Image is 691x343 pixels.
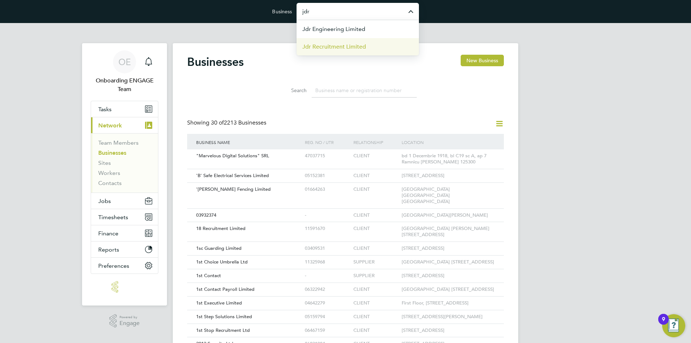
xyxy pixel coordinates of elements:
[194,208,497,215] a: 03932374-CLIENT[GEOGRAPHIC_DATA][PERSON_NAME]
[303,269,351,283] div: -
[303,209,351,222] div: -
[352,209,400,222] div: CLIENT
[352,310,400,324] div: CLIENT
[194,149,497,155] a: "Marvelous Digital Solutions" SRL47037715CLIENTbd 1 Decembrie 1918, bl C19 sc A, ap 7 Ramnicu [PE...
[187,55,244,69] h2: Businesses
[91,193,158,209] button: Jobs
[352,169,400,182] div: CLIENT
[303,256,351,269] div: 11325968
[196,313,252,320] span: 1st Step Solutions Limited
[196,153,269,159] span: "Marvelous Digital Solutions" SRL
[400,283,497,296] div: [GEOGRAPHIC_DATA] [STREET_ADDRESS]
[98,159,111,166] a: Sites
[303,169,351,182] div: 05152381
[98,170,120,176] a: Workers
[187,119,268,127] div: Showing
[400,209,497,222] div: [GEOGRAPHIC_DATA][PERSON_NAME]
[274,87,307,94] label: Search
[98,149,126,156] a: Businesses
[312,84,417,98] input: Business name or registration number
[196,327,250,333] span: 1st Stop Recruitment Ltd
[400,324,497,337] div: [STREET_ADDRESS]
[98,122,122,129] span: Network
[303,297,351,310] div: 04642279
[196,272,221,279] span: 1st Contact
[400,169,497,182] div: [STREET_ADDRESS]
[352,242,400,255] div: CLIENT
[400,269,497,283] div: [STREET_ADDRESS]
[211,119,266,126] span: 2213 Businesses
[400,222,497,242] div: [GEOGRAPHIC_DATA] [PERSON_NAME][STREET_ADDRESS]
[91,76,158,94] span: Onboarding ENGAGE Team
[352,297,400,310] div: CLIENT
[303,134,351,150] div: Reg. No / UTR
[119,314,140,320] span: Powered by
[194,296,497,302] a: 1st Executive Limited04642279CLIENTFirst Floor, [STREET_ADDRESS]
[98,246,119,253] span: Reports
[91,117,158,133] button: Network
[400,256,497,269] div: [GEOGRAPHIC_DATA] [STREET_ADDRESS]
[400,149,497,169] div: bd 1 Decembrie 1918, bl C19 sc A, ap 7 Ramnicu [PERSON_NAME] 125300
[194,324,497,330] a: 1st Stop Recruitment Ltd06467159CLIENT[STREET_ADDRESS]
[400,134,497,150] div: Location
[196,259,248,265] span: 1st Choice Umbrella Ltd
[196,225,245,231] span: 18 Recruitment Limited
[352,149,400,163] div: CLIENT
[400,242,497,255] div: [STREET_ADDRESS]
[194,134,303,150] div: Business Name
[194,255,497,261] a: 1st Choice Umbrella Ltd11325968SUPPLIER[GEOGRAPHIC_DATA] [STREET_ADDRESS]
[91,225,158,241] button: Finance
[352,269,400,283] div: SUPPLIER
[194,337,497,343] a: 2012 Security Ltd06821084CLIENT[STREET_ADDRESS]
[194,169,497,175] a: 'B' Safe Electrical Services Limited05152381CLIENT[STREET_ADDRESS]
[303,183,351,196] div: 01664263
[303,242,351,255] div: 03409531
[352,324,400,337] div: CLIENT
[98,180,122,186] a: Contacts
[302,25,365,33] span: Jdr Engineering Limited
[352,222,400,235] div: CLIENT
[98,230,118,237] span: Finance
[352,283,400,296] div: CLIENT
[211,119,224,126] span: 30 of
[303,149,351,163] div: 47037715
[194,242,497,248] a: 1sc Guarding Limited03409531CLIENT[STREET_ADDRESS]
[194,182,497,189] a: '[PERSON_NAME] Fencing Limited01664263CLIENT[GEOGRAPHIC_DATA] [GEOGRAPHIC_DATA] [GEOGRAPHIC_DATA]
[194,222,497,228] a: 18 Recruitment Limited11591670CLIENT[GEOGRAPHIC_DATA] [PERSON_NAME][STREET_ADDRESS]
[91,242,158,257] button: Reports
[112,281,137,293] img: engage-logo-retina.png
[109,314,140,328] a: Powered byEngage
[119,320,140,326] span: Engage
[303,283,351,296] div: 06322942
[400,297,497,310] div: First Floor, [STREET_ADDRESS]
[662,319,665,329] div: 9
[303,222,351,235] div: 11591670
[303,324,351,337] div: 06467159
[91,50,158,94] a: OEOnboarding ENGAGE Team
[196,245,241,251] span: 1sc Guarding Limited
[196,186,271,192] span: '[PERSON_NAME] Fencing Limited
[98,139,139,146] a: Team Members
[98,214,128,221] span: Timesheets
[194,269,497,275] a: 1st Contact-SUPPLIER[STREET_ADDRESS]
[196,300,242,306] span: 1st Executive Limited
[91,209,158,225] button: Timesheets
[196,172,269,179] span: 'B' Safe Electrical Services Limited
[194,283,497,289] a: 1st Contact Payroll Limited06322942CLIENT[GEOGRAPHIC_DATA] [STREET_ADDRESS]
[118,57,131,67] span: OE
[352,183,400,196] div: CLIENT
[98,106,112,113] span: Tasks
[91,281,158,293] a: Go to home page
[194,310,497,316] a: 1st Step Solutions Limited05159794CLIENT[STREET_ADDRESS][PERSON_NAME]
[98,198,111,204] span: Jobs
[662,314,685,337] button: Open Resource Center, 9 new notifications
[303,310,351,324] div: 05159794
[461,55,504,66] button: New Business
[302,42,366,51] span: Jdr Recruitment Limited
[91,101,158,117] a: Tasks
[352,134,400,150] div: Relationship
[196,212,216,218] span: 03932374
[272,8,292,15] label: Business
[196,286,254,292] span: 1st Contact Payroll Limited
[91,258,158,274] button: Preferences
